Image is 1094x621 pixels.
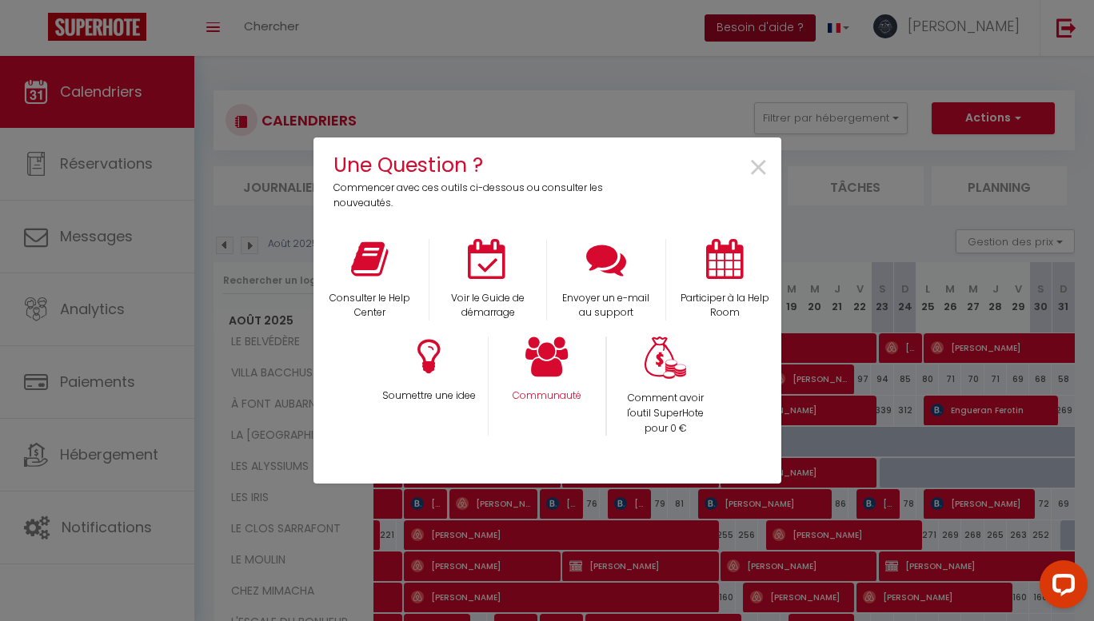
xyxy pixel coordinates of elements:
[677,291,773,321] p: Participer à la Help Room
[499,388,595,404] p: Communauté
[440,291,536,321] p: Voir le Guide de démarrage
[380,388,477,404] p: Soumettre une idee
[748,150,769,186] button: Close
[333,181,614,211] p: Commencer avec ces outils ci-dessous ou consulter les nouveautés.
[645,336,686,379] img: Money bag
[321,291,419,321] p: Consulter le Help Center
[333,149,614,181] h4: Une Question ?
[1027,554,1094,621] iframe: LiveChat chat widget
[748,143,769,193] span: ×
[557,291,655,321] p: Envoyer un e-mail au support
[617,391,714,436] p: Comment avoir l'outil SuperHote pour 0 €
